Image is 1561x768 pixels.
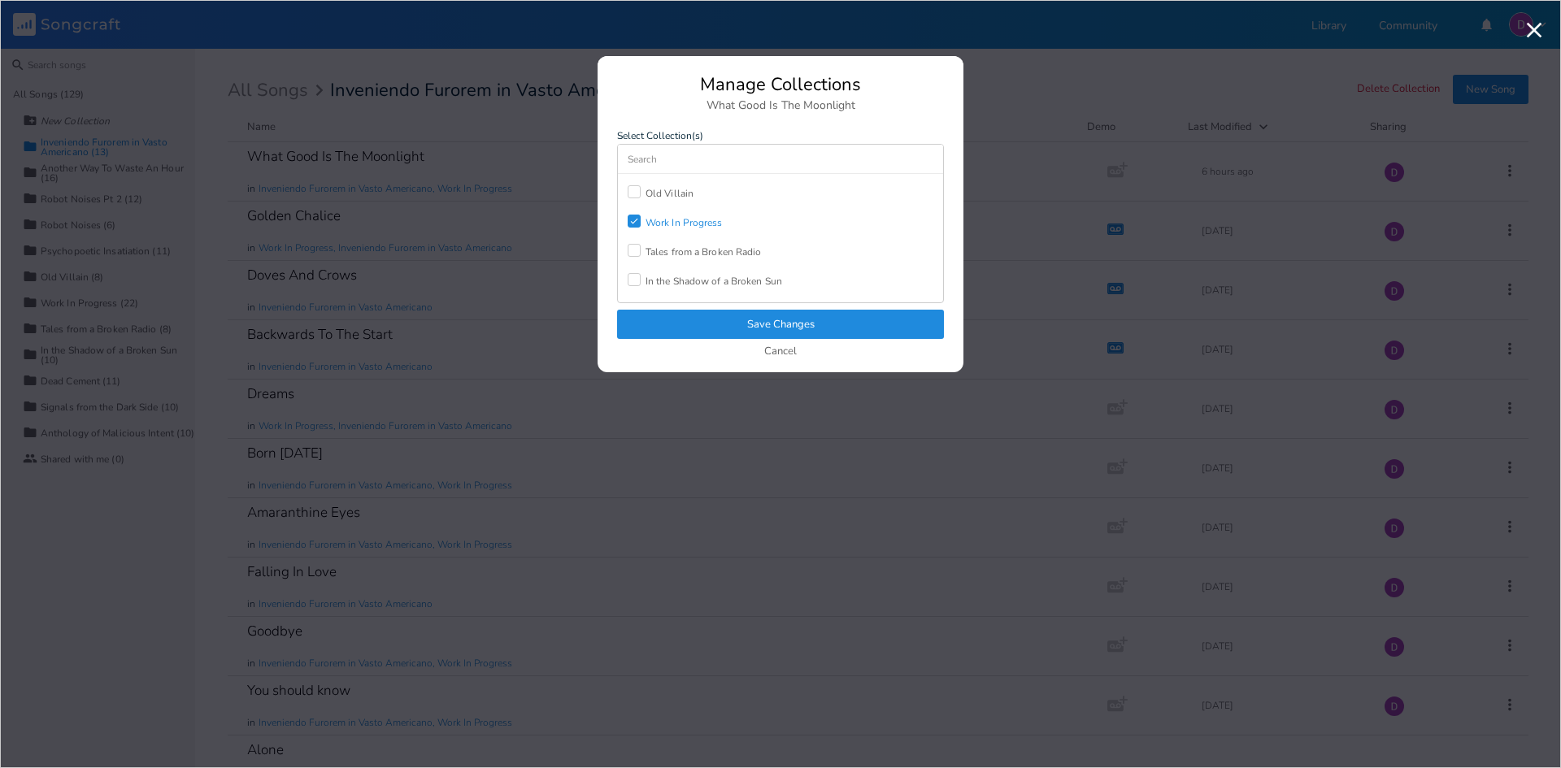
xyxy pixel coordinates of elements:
[617,310,944,339] button: Save Changes
[764,345,797,359] button: Cancel
[617,76,944,93] div: Manage Collections
[646,189,694,198] div: Old Villain
[646,247,762,257] div: Tales from a Broken Radio
[646,218,723,228] div: Work In Progress
[617,100,944,111] div: What Good Is The Moonlight
[618,145,943,174] input: Search
[646,276,782,286] div: In the Shadow of a Broken Sun
[617,131,944,141] label: Select Collection(s)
